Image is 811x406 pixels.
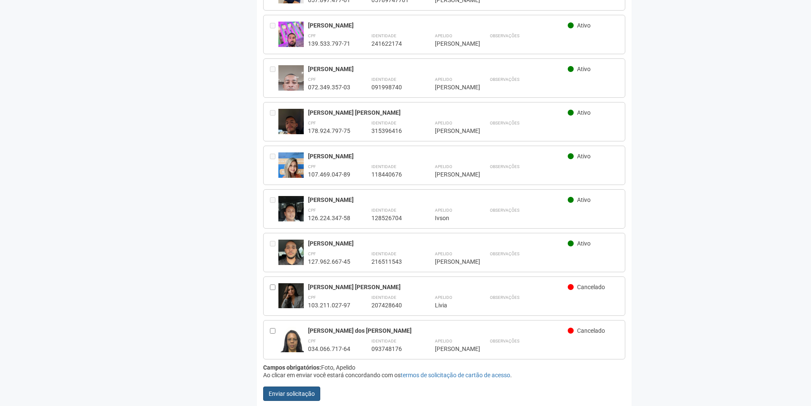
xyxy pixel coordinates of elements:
strong: CPF [308,339,316,343]
div: 091998740 [371,83,414,91]
div: Entre em contato com a Aministração para solicitar o cancelamento ou 2a via [270,196,278,222]
strong: Observações [490,251,520,256]
strong: Observações [490,121,520,125]
strong: Apelido [435,33,452,38]
strong: CPF [308,295,316,300]
strong: Apelido [435,77,452,82]
strong: Identidade [371,339,396,343]
div: 241622174 [371,40,414,47]
div: 103.211.027-97 [308,301,350,309]
span: Cancelado [577,327,605,334]
div: [PERSON_NAME] [435,127,469,135]
strong: Identidade [371,208,396,213]
strong: Apelido [435,121,452,125]
span: Ativo [577,153,591,160]
div: Ivson [435,214,469,222]
div: [PERSON_NAME] [308,22,568,29]
span: Ativo [577,66,591,72]
div: Foto, Apelido [263,364,626,371]
img: user.jpg [278,196,304,230]
div: 072.349.357-03 [308,83,350,91]
img: user.jpg [278,22,304,55]
strong: Apelido [435,295,452,300]
div: 126.224.347-58 [308,214,350,222]
strong: Identidade [371,77,396,82]
span: Ativo [577,109,591,116]
strong: Identidade [371,33,396,38]
div: [PERSON_NAME] [435,171,469,178]
div: [PERSON_NAME] [308,196,568,204]
a: termos de solicitação de cartão de acesso [401,372,510,378]
span: Cancelado [577,284,605,290]
strong: Identidade [371,295,396,300]
span: Ativo [577,196,591,203]
div: Entre em contato com a Aministração para solicitar o cancelamento ou 2a via [270,65,278,91]
img: user.jpg [278,65,304,110]
strong: Apelido [435,339,452,343]
strong: CPF [308,121,316,125]
strong: Apelido [435,208,452,213]
div: [PERSON_NAME] [PERSON_NAME] [308,283,568,291]
div: Entre em contato com a Aministração para solicitar o cancelamento ou 2a via [270,240,278,265]
div: Entre em contato com a Aministração para solicitar o cancelamento ou 2a via [270,152,278,178]
img: user.jpg [278,109,304,143]
span: Ativo [577,22,591,29]
div: Livia [435,301,469,309]
strong: Campos obrigatórios: [263,364,321,371]
div: 216511543 [371,258,414,265]
div: 107.469.047-89 [308,171,350,178]
strong: Identidade [371,121,396,125]
div: 093748176 [371,345,414,353]
div: [PERSON_NAME] [435,40,469,47]
div: Entre em contato com a Aministração para solicitar o cancelamento ou 2a via [270,22,278,47]
strong: Apelido [435,164,452,169]
div: [PERSON_NAME] dos [PERSON_NAME] [308,327,568,334]
strong: Observações [490,33,520,38]
div: 118440676 [371,171,414,178]
div: [PERSON_NAME] [308,152,568,160]
strong: Identidade [371,251,396,256]
div: 127.962.667-45 [308,258,350,265]
div: [PERSON_NAME] [PERSON_NAME] [308,109,568,116]
div: [PERSON_NAME] [308,240,568,247]
strong: CPF [308,77,316,82]
img: user.jpg [278,327,304,361]
strong: CPF [308,33,316,38]
strong: Observações [490,295,520,300]
div: Ao clicar em enviar você estará concordando com os . [263,371,626,379]
strong: Observações [490,164,520,169]
div: 139.533.797-71 [308,40,350,47]
div: 128526704 [371,214,414,222]
strong: Identidade [371,164,396,169]
div: [PERSON_NAME] [435,258,469,265]
div: 207428640 [371,301,414,309]
div: [PERSON_NAME] [435,83,469,91]
button: Enviar solicitação [263,387,320,401]
img: user.jpg [278,283,304,308]
div: Entre em contato com a Aministração para solicitar o cancelamento ou 2a via [270,109,278,135]
strong: Observações [490,339,520,343]
strong: Observações [490,77,520,82]
strong: Apelido [435,251,452,256]
div: 034.066.717-64 [308,345,350,353]
strong: CPF [308,164,316,169]
img: user.jpg [278,152,304,191]
div: [PERSON_NAME] [308,65,568,73]
div: [PERSON_NAME] [435,345,469,353]
div: 178.924.797-75 [308,127,350,135]
div: 315396416 [371,127,414,135]
strong: CPF [308,208,316,213]
strong: CPF [308,251,316,256]
span: Ativo [577,240,591,247]
strong: Observações [490,208,520,213]
img: user.jpg [278,240,304,274]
